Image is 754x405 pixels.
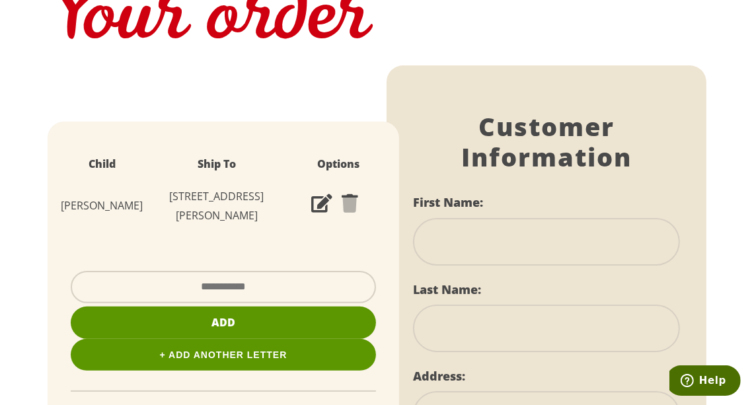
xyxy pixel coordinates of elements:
[143,180,291,232] td: [STREET_ADDRESS][PERSON_NAME]
[413,194,483,210] label: First Name:
[413,368,465,384] label: Address:
[61,148,143,180] th: Child
[211,315,235,330] span: Add
[61,180,143,232] td: [PERSON_NAME]
[669,365,741,398] iframe: Opens a widget where you can find more information
[291,148,386,180] th: Options
[413,112,679,172] h1: Customer Information
[143,148,291,180] th: Ship To
[413,281,481,297] label: Last Name:
[71,307,376,339] button: Add
[71,339,376,371] a: + Add Another Letter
